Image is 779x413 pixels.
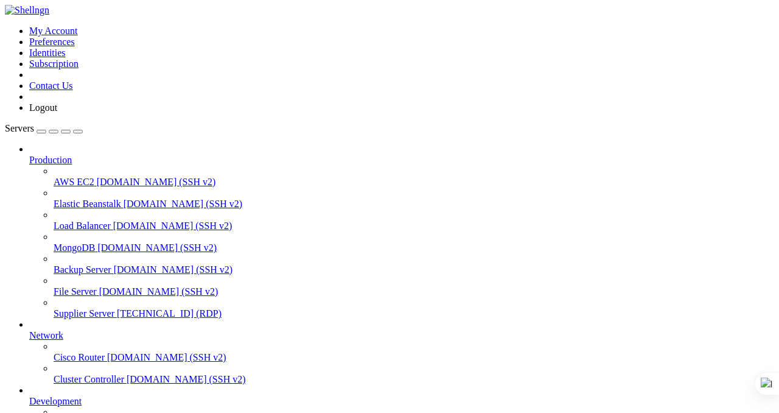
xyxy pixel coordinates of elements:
[54,352,774,363] a: Cisco Router [DOMAIN_NAME] (SSH v2)
[29,330,63,341] span: Network
[113,221,232,231] span: [DOMAIN_NAME] (SSH v2)
[54,308,114,319] span: Supplier Server
[29,37,75,47] a: Preferences
[54,242,774,253] a: MongoDB [DOMAIN_NAME] (SSH v2)
[29,102,57,113] a: Logout
[54,286,774,297] a: File Server [DOMAIN_NAME] (SSH v2)
[29,319,774,385] li: Network
[54,221,111,231] span: Load Balancer
[97,242,217,253] span: [DOMAIN_NAME] (SSH v2)
[54,264,111,275] span: Backup Server
[117,308,222,319] span: [TECHNICAL_ID] (RDP)
[127,374,246,384] span: [DOMAIN_NAME] (SSH v2)
[54,275,774,297] li: File Server [DOMAIN_NAME] (SSH v2)
[124,199,243,209] span: [DOMAIN_NAME] (SSH v2)
[54,341,774,363] li: Cisco Router [DOMAIN_NAME] (SSH v2)
[99,286,218,297] span: [DOMAIN_NAME] (SSH v2)
[54,363,774,385] li: Cluster Controller [DOMAIN_NAME] (SSH v2)
[54,253,774,275] li: Backup Server [DOMAIN_NAME] (SSH v2)
[29,144,774,319] li: Production
[54,286,97,297] span: File Server
[54,166,774,188] li: AWS EC2 [DOMAIN_NAME] (SSH v2)
[29,58,79,69] a: Subscription
[29,80,73,91] a: Contact Us
[54,297,774,319] li: Supplier Server [TECHNICAL_ID] (RDP)
[29,396,774,407] a: Development
[5,5,49,16] img: Shellngn
[54,242,95,253] span: MongoDB
[54,231,774,253] li: MongoDB [DOMAIN_NAME] (SSH v2)
[54,199,774,210] a: Elastic Beanstalk [DOMAIN_NAME] (SSH v2)
[29,155,72,165] span: Production
[97,177,216,187] span: [DOMAIN_NAME] (SSH v2)
[107,352,226,362] span: [DOMAIN_NAME] (SSH v2)
[54,308,774,319] a: Supplier Server [TECHNICAL_ID] (RDP)
[54,221,774,231] a: Load Balancer [DOMAIN_NAME] (SSH v2)
[54,177,94,187] span: AWS EC2
[114,264,233,275] span: [DOMAIN_NAME] (SSH v2)
[5,123,83,133] a: Servers
[54,352,105,362] span: Cisco Router
[29,330,774,341] a: Network
[29,155,774,166] a: Production
[54,374,774,385] a: Cluster Controller [DOMAIN_NAME] (SSH v2)
[54,199,121,209] span: Elastic Beanstalk
[29,26,78,36] a: My Account
[54,177,774,188] a: AWS EC2 [DOMAIN_NAME] (SSH v2)
[29,48,66,58] a: Identities
[5,123,34,133] span: Servers
[54,210,774,231] li: Load Balancer [DOMAIN_NAME] (SSH v2)
[54,264,774,275] a: Backup Server [DOMAIN_NAME] (SSH v2)
[54,374,124,384] span: Cluster Controller
[29,396,82,406] span: Development
[54,188,774,210] li: Elastic Beanstalk [DOMAIN_NAME] (SSH v2)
